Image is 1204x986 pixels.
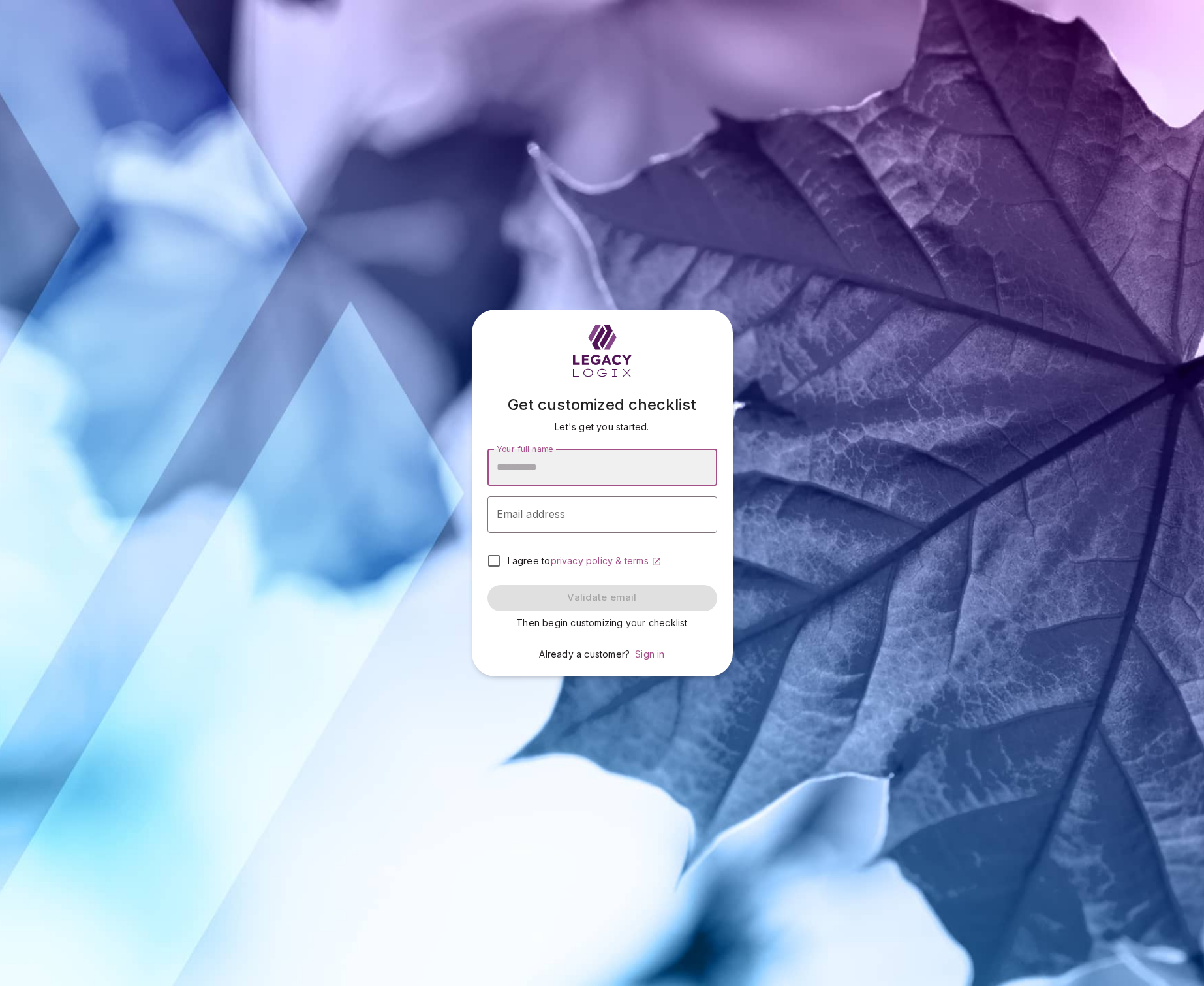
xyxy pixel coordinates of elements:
a: Sign in [635,648,664,660]
span: Get customized checklist [508,395,696,414]
span: Let's get you started. [555,421,649,432]
span: I agree to [508,555,551,566]
span: Already a customer? [539,648,630,660]
span: Then begin customizing your checklist [516,617,687,628]
span: privacy policy & terms [551,555,649,566]
a: privacy policy & terms [551,555,662,566]
span: Your full name [497,443,553,453]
